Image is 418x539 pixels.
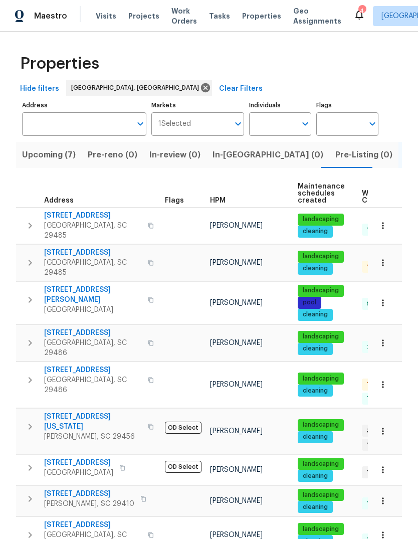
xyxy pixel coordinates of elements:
span: landscaping [299,421,343,429]
span: 1 QC [363,263,384,271]
span: landscaping [299,286,343,295]
span: [PERSON_NAME] [210,497,263,504]
span: In-[GEOGRAPHIC_DATA] (0) [213,148,323,162]
div: [GEOGRAPHIC_DATA], [GEOGRAPHIC_DATA] [66,80,212,96]
span: 9 Done [363,300,392,308]
span: Hide filters [20,83,59,95]
span: cleaning [299,503,332,511]
span: [PERSON_NAME], SC 29456 [44,432,142,442]
span: [PERSON_NAME] [210,222,263,229]
span: landscaping [299,215,343,224]
span: [GEOGRAPHIC_DATA], SC 29486 [44,338,142,358]
span: 3 WIP [363,427,387,435]
span: [GEOGRAPHIC_DATA], SC 29485 [44,221,142,241]
span: Upcoming (7) [22,148,76,162]
span: Geo Assignments [293,6,341,26]
span: [PERSON_NAME], SC 29410 [44,499,134,509]
span: [STREET_ADDRESS] [44,211,142,221]
span: [PERSON_NAME] [210,531,263,538]
span: landscaping [299,491,343,499]
span: Properties [20,59,99,69]
span: Maestro [34,11,67,21]
span: [GEOGRAPHIC_DATA], SC 29485 [44,258,142,278]
span: [STREET_ADDRESS][US_STATE] [44,412,142,432]
span: OD Select [165,422,201,434]
span: [GEOGRAPHIC_DATA] [44,468,113,478]
span: [STREET_ADDRESS] [44,328,142,338]
span: [PERSON_NAME] [210,381,263,388]
span: [GEOGRAPHIC_DATA], SC 29486 [44,375,142,395]
span: Clear Filters [219,83,263,95]
button: Open [365,117,379,131]
span: landscaping [299,332,343,341]
span: landscaping [299,460,343,468]
span: [STREET_ADDRESS] [44,365,142,375]
span: Flags [165,197,184,204]
span: 10 Done [363,499,395,508]
span: [STREET_ADDRESS][PERSON_NAME] [44,285,142,305]
span: 1 WIP [363,468,385,477]
button: Open [133,117,147,131]
span: Address [44,197,74,204]
label: Individuals [249,102,311,108]
span: 1 Sent [363,441,389,449]
button: Open [298,117,312,131]
span: In-review (0) [149,148,200,162]
span: OD Select [165,461,201,473]
span: 15 Done [363,226,394,234]
span: cleaning [299,310,332,319]
span: landscaping [299,525,343,533]
span: 2 Done [363,343,392,351]
span: 12 Done [363,394,394,403]
span: [GEOGRAPHIC_DATA] [44,305,142,315]
button: Open [231,117,245,131]
span: [GEOGRAPHIC_DATA], [GEOGRAPHIC_DATA] [71,83,203,93]
span: HPM [210,197,226,204]
span: [PERSON_NAME] [210,299,263,306]
span: Pre-reno (0) [88,148,137,162]
span: cleaning [299,344,332,353]
span: Properties [242,11,281,21]
span: landscaping [299,252,343,261]
span: Tasks [209,13,230,20]
span: cleaning [299,472,332,480]
span: [STREET_ADDRESS] [44,520,142,530]
span: cleaning [299,227,332,236]
span: Pre-Listing (0) [335,148,392,162]
span: [PERSON_NAME] [210,339,263,346]
span: Maintenance schedules created [298,183,345,204]
div: 4 [358,6,365,16]
span: [PERSON_NAME] [210,466,263,473]
button: Clear Filters [215,80,267,98]
span: 1 Selected [158,120,191,128]
span: 1 QC [363,380,384,389]
span: [STREET_ADDRESS] [44,489,134,499]
label: Markets [151,102,245,108]
span: cleaning [299,264,332,273]
label: Flags [316,102,378,108]
span: [PERSON_NAME] [210,428,263,435]
span: cleaning [299,387,332,395]
span: [PERSON_NAME] [210,259,263,266]
span: landscaping [299,375,343,383]
span: Projects [128,11,159,21]
label: Address [22,102,146,108]
span: cleaning [299,433,332,441]
button: Hide filters [16,80,63,98]
span: [STREET_ADDRESS] [44,248,142,258]
span: Visits [96,11,116,21]
span: [STREET_ADDRESS] [44,458,113,468]
span: Work Orders [171,6,197,26]
span: pool [299,298,320,307]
